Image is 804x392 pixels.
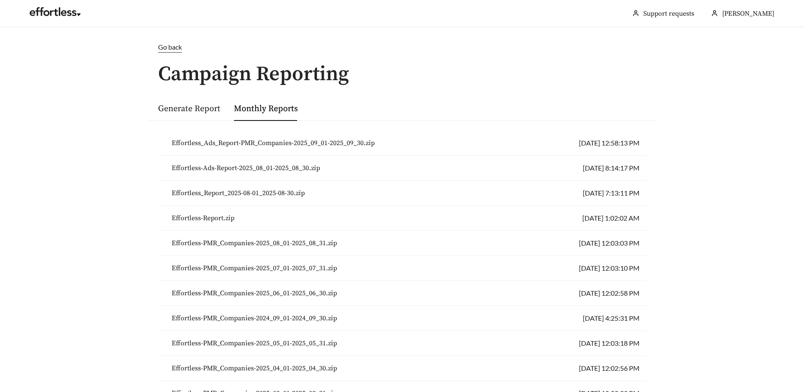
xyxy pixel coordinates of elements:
span: Effortless-PMR_Companies-2024_09_01-2024_09_30.zip [172,313,337,323]
span: Effortless-Report.zip [172,213,234,223]
span: Effortless-PMR_Companies-2025_05_01-2025_05_31.zip [172,338,337,348]
button: Effortless_Report_2025-08-01_2025-08-30.zip [165,184,312,202]
a: Support requests [643,9,694,18]
button: Effortless-PMR_Companies-2025_07_01-2025_07_31.zip [165,259,344,277]
span: Effortless-PMR_Companies-2025_07_01-2025_07_31.zip [172,263,337,273]
li: [DATE] 12:58:13 PM [158,131,646,156]
li: [DATE] 8:14:17 PM [158,156,646,181]
span: Effortless_Report_2025-08-01_2025-08-30.zip [172,188,305,198]
h1: Campaign Reporting [148,63,657,86]
span: Go back [158,43,182,51]
button: Effortless-PMR_Companies-2025_06_01-2025_06_30.zip [165,284,344,302]
a: Monthly Reports [234,104,298,114]
span: Effortless-Ads-Report-2025_08_01-2025_08_30.zip [172,163,320,173]
li: [DATE] 7:13:11 PM [158,181,646,206]
button: Effortless-PMR_Companies-2025_04_01-2025_04_30.zip [165,359,344,377]
button: Effortless-PMR_Companies-2024_09_01-2024_09_30.zip [165,309,344,327]
li: [DATE] 12:02:56 PM [158,356,646,381]
button: Effortless-PMR_Companies-2025_05_01-2025_05_31.zip [165,334,344,352]
li: [DATE] 4:25:31 PM [158,306,646,331]
li: [DATE] 12:03:03 PM [158,231,646,256]
a: Go back [148,42,657,53]
li: [DATE] 12:02:58 PM [158,281,646,306]
button: Effortless-PMR_Companies-2025_08_01-2025_08_31.zip [165,234,344,252]
li: [DATE] 12:03:10 PM [158,256,646,281]
li: [DATE] 1:02:02 AM [158,206,646,231]
span: Effortless_Ads_Report-PMR_Companies-2025_09_01-2025_09_30.zip [172,138,375,148]
li: [DATE] 12:03:18 PM [158,331,646,356]
button: Effortless_Ads_Report-PMR_Companies-2025_09_01-2025_09_30.zip [165,134,381,152]
span: [PERSON_NAME] [722,9,774,18]
button: Effortless-Ads-Report-2025_08_01-2025_08_30.zip [165,159,327,177]
span: Effortless-PMR_Companies-2025_06_01-2025_06_30.zip [172,288,337,298]
a: Generate Report [158,104,220,114]
button: Effortless-Report.zip [165,209,241,227]
span: Effortless-PMR_Companies-2025_04_01-2025_04_30.zip [172,363,337,373]
span: Effortless-PMR_Companies-2025_08_01-2025_08_31.zip [172,238,337,248]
